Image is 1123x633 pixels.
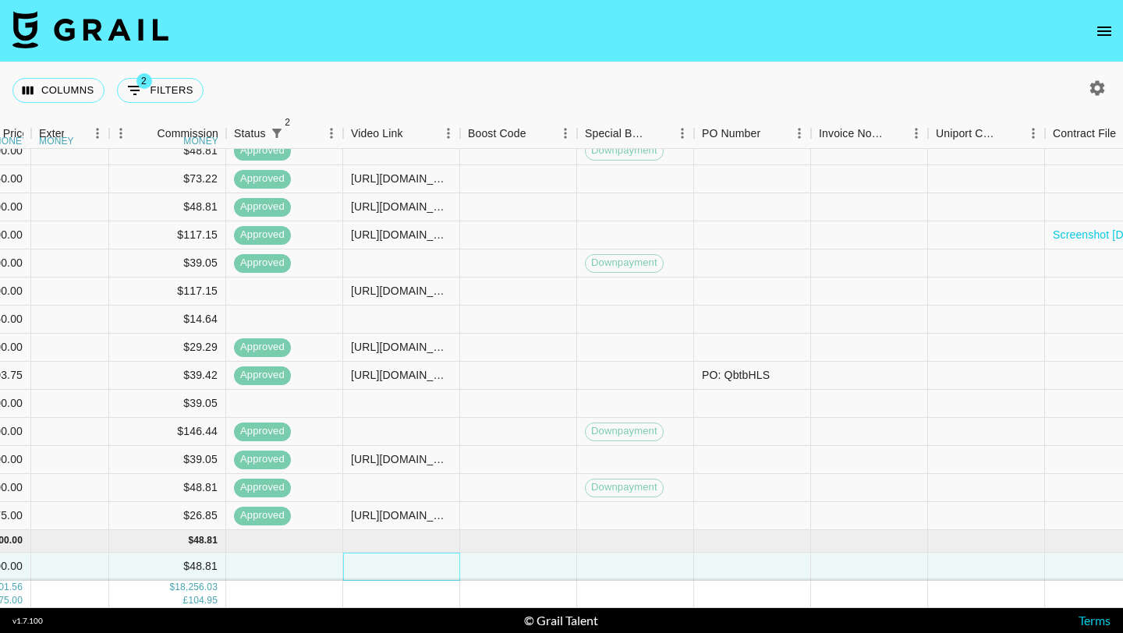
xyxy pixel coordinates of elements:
[928,118,1045,149] div: Uniport Contact Email
[109,474,226,502] div: $48.81
[109,553,226,581] div: $48.81
[351,171,452,186] div: https://www.instagram.com/reel/DM0sgEhhzKr/?igsh=eDhyZ2I5M2F2eXQy
[524,613,598,628] div: © Grail Talent
[188,534,193,547] div: $
[234,452,291,467] span: approved
[586,256,663,271] span: Downpayment
[351,451,452,467] div: https://www.tiktok.com/@theyluvricky/video/7542600465943481631?_r=1&_t=ZP-8zBByo4rfyQ
[12,616,43,626] div: v 1.7.100
[109,334,226,362] div: $29.29
[169,581,175,594] div: $
[788,122,811,145] button: Menu
[109,278,226,306] div: $117.15
[671,122,694,145] button: Menu
[266,122,288,144] button: Show filters
[586,143,663,158] span: Downpayment
[819,118,883,149] div: Invoice Notes
[86,122,109,145] button: Menu
[649,122,671,144] button: Sort
[586,424,663,439] span: Downpayment
[811,118,928,149] div: Invoice Notes
[351,227,452,242] div: https://www.tiktok.com/@mirellalovesredbull/video/7544206027089071391?is_from_webapp=1&sender_dev...
[694,118,811,149] div: PO Number
[109,137,226,165] div: $48.81
[351,339,452,355] div: https://www.tiktok.com/@theybannedmebrudder/video/7538936548297903373?_t=ZT-8yuPQx0TYrX&_r=1
[234,508,291,523] span: approved
[460,118,577,149] div: Boost Code
[586,480,663,495] span: Downpayment
[1022,122,1045,145] button: Menu
[234,172,291,186] span: approved
[193,534,218,547] div: 48.81
[109,165,226,193] div: $73.22
[351,118,403,149] div: Video Link
[234,118,266,149] div: Status
[234,480,291,495] span: approved
[234,424,291,439] span: approved
[157,118,218,149] div: Commission
[109,221,226,249] div: $117.15
[280,115,296,130] span: 2
[1089,16,1120,47] button: open drawer
[1079,613,1111,628] a: Terms
[403,122,425,144] button: Sort
[554,122,577,145] button: Menu
[117,78,204,103] button: Show filters
[109,446,226,474] div: $39.05
[109,306,226,334] div: $14.64
[183,136,218,146] div: money
[39,136,74,146] div: money
[905,122,928,145] button: Menu
[266,122,288,144] div: 2 active filters
[109,193,226,221] div: $48.81
[234,256,291,271] span: approved
[351,199,452,214] div: https://www.tiktok.com/@itaintbee/video/7535213912141188360?_t=ZS-8ydMKTMY6Po&_r=1
[320,122,343,145] button: Menu
[234,368,291,383] span: approved
[883,122,905,144] button: Sort
[109,418,226,446] div: $146.44
[351,367,452,383] div: https://www.tiktok.com/@theyluvricky/video/7536731730489740575?_r=1&_t=ZP-8ykPopeablf
[109,122,133,145] button: Menu
[12,11,168,48] img: Grail Talent
[64,122,86,144] button: Sort
[702,367,770,383] div: PO: QbtbHLS
[585,118,649,149] div: Special Booking Type
[175,581,218,594] div: 18,256.03
[109,502,226,530] div: $26.85
[288,122,310,144] button: Sort
[234,200,291,214] span: approved
[343,118,460,149] div: Video Link
[136,73,152,89] span: 2
[351,507,452,523] div: https://www.tiktok.com/@xo.yanaa/video/7537634662252842248?_t=ZS-8yoSEoT7aF8&_r=1
[135,122,157,144] button: Sort
[234,340,291,355] span: approved
[109,390,226,418] div: $39.05
[234,228,291,242] span: approved
[226,118,343,149] div: Status
[526,122,548,144] button: Sort
[1000,122,1022,144] button: Sort
[760,122,782,144] button: Sort
[188,594,218,607] div: 104.95
[1053,118,1116,149] div: Contract File
[234,143,291,158] span: approved
[351,283,452,299] div: https://www.tiktok.com/@mirellalovesredbull/video/7543744486069800222?_r=1&_t=ZP-8zGRc2thYqc
[109,362,226,390] div: $39.42
[437,122,460,145] button: Menu
[702,118,760,149] div: PO Number
[12,78,105,103] button: Select columns
[109,249,226,278] div: $39.05
[936,118,1000,149] div: Uniport Contact Email
[577,118,694,149] div: Special Booking Type
[468,118,526,149] div: Boost Code
[183,594,189,607] div: £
